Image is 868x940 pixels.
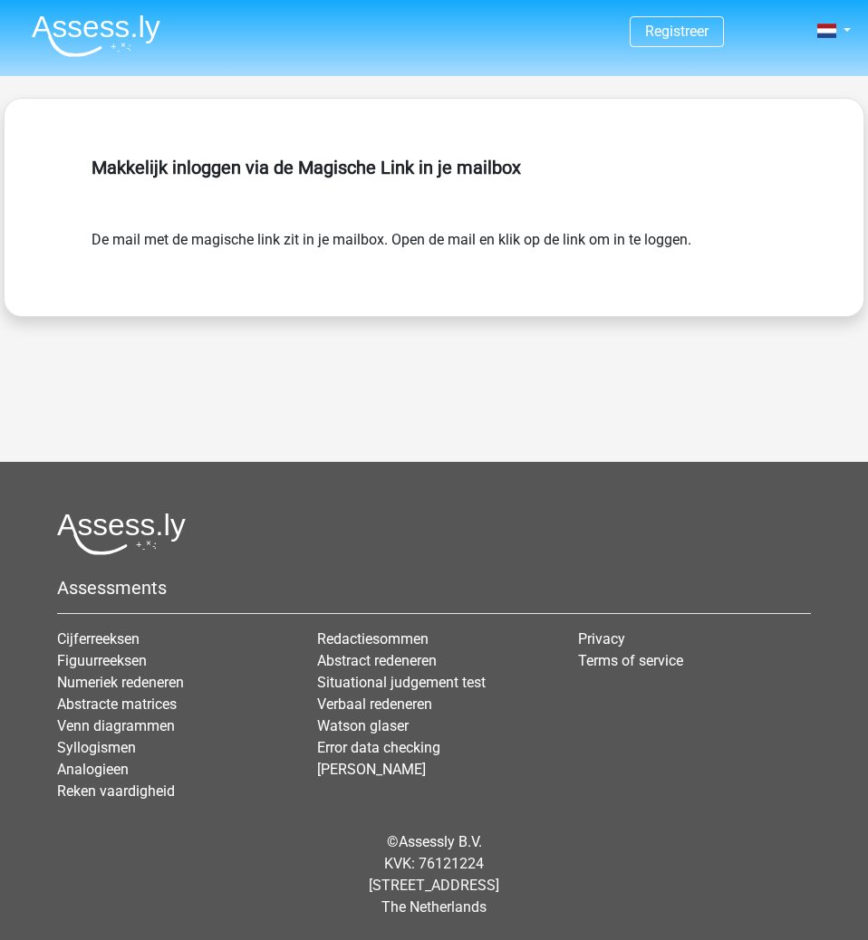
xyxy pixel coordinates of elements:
a: Syllogismen [57,739,136,756]
a: Verbaal redeneren [317,695,432,713]
a: Abstract redeneren [317,652,437,669]
form: De mail met de magische link zit in je mailbox. Open de mail en klik op de link om in te loggen. [92,229,776,251]
a: Situational judgement test [317,674,486,691]
img: Assessly [32,14,160,57]
img: Assessly logo [57,513,186,555]
div: © KVK: 76121224 [STREET_ADDRESS] The Netherlands [43,817,825,933]
h5: Makkelijk inloggen via de Magische Link in je mailbox [92,157,776,178]
a: Watson glaser [317,717,409,734]
a: Cijferreeksen [57,630,140,647]
a: Reken vaardigheid [57,782,175,800]
a: Redactiesommen [317,630,429,647]
h5: Assessments [57,577,811,599]
a: Privacy [578,630,625,647]
a: Abstracte matrices [57,695,177,713]
a: Numeriek redeneren [57,674,184,691]
a: Analogieen [57,761,129,778]
a: Venn diagrammen [57,717,175,734]
a: Registreer [645,23,709,40]
a: [PERSON_NAME] [317,761,426,778]
a: Figuurreeksen [57,652,147,669]
a: Assessly B.V. [399,833,482,850]
a: Error data checking [317,739,440,756]
a: Terms of service [578,652,683,669]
